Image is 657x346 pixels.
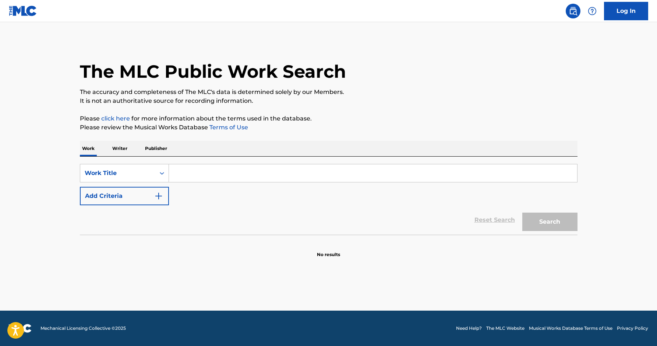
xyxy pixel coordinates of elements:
span: Mechanical Licensing Collective © 2025 [40,325,126,332]
form: Search Form [80,164,577,235]
a: Musical Works Database Terms of Use [529,325,612,332]
p: Please review the Musical Works Database [80,123,577,132]
div: Help [585,4,600,18]
p: No results [317,242,340,258]
p: Writer [110,141,130,156]
p: Please for more information about the terms used in the database. [80,114,577,123]
p: Work [80,141,97,156]
img: MLC Logo [9,6,37,16]
iframe: Chat Widget [620,311,657,346]
img: logo [9,324,32,333]
p: The accuracy and completeness of The MLC's data is determined solely by our Members. [80,88,577,97]
a: Terms of Use [208,124,248,131]
a: click here [101,115,130,122]
img: search [569,7,577,15]
h1: The MLC Public Work Search [80,60,346,83]
a: Public Search [566,4,580,18]
img: 9d2ae6d4665cec9f34b9.svg [154,192,163,200]
a: The MLC Website [486,325,524,332]
a: Log In [604,2,648,20]
p: Publisher [143,141,169,156]
div: Work Title [85,169,151,178]
button: Add Criteria [80,187,169,205]
a: Privacy Policy [617,325,648,332]
img: help [588,7,597,15]
a: Need Help? [456,325,482,332]
p: It is not an authoritative source for recording information. [80,97,577,105]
